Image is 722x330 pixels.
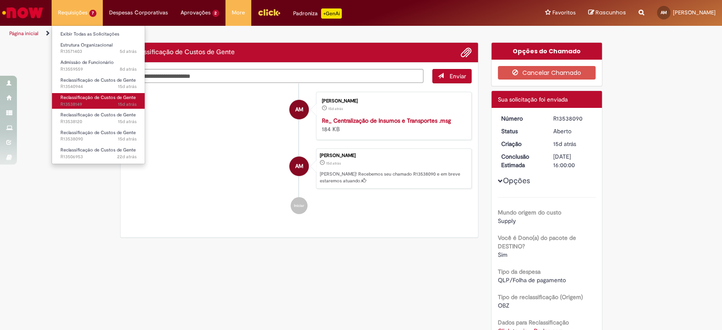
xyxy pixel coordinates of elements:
[498,293,583,301] b: Tipo de reclassificação (Origem)
[553,127,593,135] div: Aberto
[320,153,467,158] div: [PERSON_NAME]
[60,129,136,136] span: Reclassificação de Custos de Gente
[89,10,96,17] span: 7
[498,302,509,309] span: OBZ
[232,8,245,17] span: More
[661,10,667,15] span: AM
[588,9,626,17] a: Rascunhos
[60,59,114,66] span: Admissão de Funcionário
[118,83,137,90] time: 16/09/2025 16:49:10
[60,101,137,108] span: R13538149
[289,157,309,176] div: Ana Laura Bastos Machado
[52,110,145,126] a: Aberto R13538120 : Reclassificação de Custos de Gente
[6,26,475,41] ul: Trilhas de página
[293,8,342,19] div: Padroniza
[60,154,137,160] span: R13506953
[52,25,145,164] ul: Requisições
[52,146,145,161] a: Aberto R13506953 : Reclassificação de Custos de Gente
[60,42,113,48] span: Estrutura Organizacional
[120,66,137,72] time: 23/09/2025 14:57:54
[60,48,137,55] span: R13571403
[118,83,137,90] span: 15d atrás
[60,112,136,118] span: Reclassificação de Custos de Gente
[495,114,547,123] dt: Número
[326,161,341,166] span: 15d atrás
[60,83,137,90] span: R13540944
[461,47,472,58] button: Adicionar anexos
[109,8,168,17] span: Despesas Corporativas
[1,4,44,21] img: ServiceNow
[212,10,220,17] span: 2
[321,8,342,19] p: +GenAi
[498,66,596,80] button: Cancelar Chamado
[118,118,137,125] span: 15d atrás
[258,6,280,19] img: click_logo_yellow_360x200.png
[498,251,508,258] span: Sim
[118,101,137,107] span: 15d atrás
[498,268,541,275] b: Tipo da despesa
[118,136,137,142] span: 15d atrás
[326,161,341,166] time: 16/09/2025 08:43:02
[60,136,137,143] span: R13538090
[117,154,137,160] span: 22d atrás
[52,58,145,74] a: Aberto R13559559 : Admissão de Funcionário
[118,136,137,142] time: 16/09/2025 08:43:04
[117,154,137,160] time: 09/09/2025 12:39:58
[9,30,38,37] a: Página inicial
[553,140,576,148] time: 16/09/2025 08:43:02
[498,319,569,326] b: Dados para Reclassificação
[498,209,561,216] b: Mundo origem do custo
[181,8,211,17] span: Aprovações
[498,96,568,103] span: Sua solicitação foi enviada
[495,127,547,135] dt: Status
[289,100,309,119] div: Ana Laura Bastos Machado
[60,77,136,83] span: Reclassificação de Custos de Gente
[328,106,343,111] span: 15d atrás
[320,171,467,184] p: [PERSON_NAME]! Recebemos seu chamado R13538090 e em breve estaremos atuando.
[52,76,145,91] a: Aberto R13540944 : Reclassificação de Custos de Gente
[596,8,626,16] span: Rascunhos
[295,156,303,176] span: AM
[120,48,137,55] time: 26/09/2025 16:01:59
[60,147,136,153] span: Reclassificação de Custos de Gente
[552,8,576,17] span: Favoritos
[322,99,463,104] div: [PERSON_NAME]
[553,114,593,123] div: R13538090
[120,48,137,55] span: 5d atrás
[553,152,593,169] div: [DATE] 16:00:00
[491,43,602,60] div: Opções do Chamado
[322,117,451,124] a: Re_ Centralização de Insumos e Transportes .msg
[553,140,593,148] div: 16/09/2025 08:43:02
[127,69,424,83] textarea: Digite sua mensagem aqui...
[52,41,145,56] a: Aberto R13571403 : Estrutura Organizacional
[60,118,137,125] span: R13538120
[295,99,303,120] span: AM
[322,116,463,133] div: 184 KB
[432,69,472,83] button: Enviar
[498,276,566,284] span: QLP/Folha de pagamento
[127,148,472,189] li: Ana Laura Bastos Machado
[553,140,576,148] span: 15d atrás
[127,83,472,223] ul: Histórico de tíquete
[673,9,716,16] span: [PERSON_NAME]
[328,106,343,111] time: 16/09/2025 08:42:13
[450,72,466,80] span: Enviar
[498,234,576,250] b: Você é Dono(a) do pacote de DESTINO?
[60,66,137,73] span: R13559559
[120,66,137,72] span: 8d atrás
[495,152,547,169] dt: Conclusão Estimada
[127,49,235,56] h2: Reclassificação de Custos de Gente Histórico de tíquete
[495,140,547,148] dt: Criação
[498,217,516,225] span: Supply
[52,30,145,39] a: Exibir Todas as Solicitações
[52,128,145,144] a: Aberto R13538090 : Reclassificação de Custos de Gente
[60,94,136,101] span: Reclassificação de Custos de Gente
[58,8,88,17] span: Requisições
[52,93,145,109] a: Aberto R13538149 : Reclassificação de Custos de Gente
